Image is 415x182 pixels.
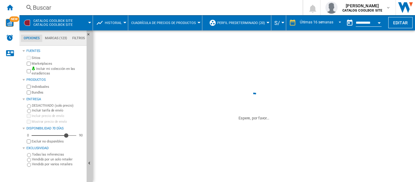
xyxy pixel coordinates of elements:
span: NEW [9,16,19,22]
img: wise-card.svg [6,19,14,27]
div: Buscar [33,3,287,12]
span: [PERSON_NAME] [342,3,382,9]
img: profile.jpg [325,2,338,14]
b: CATALOG COOLBOX SITE [342,9,382,12]
img: alerts-logo.svg [6,34,13,41]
